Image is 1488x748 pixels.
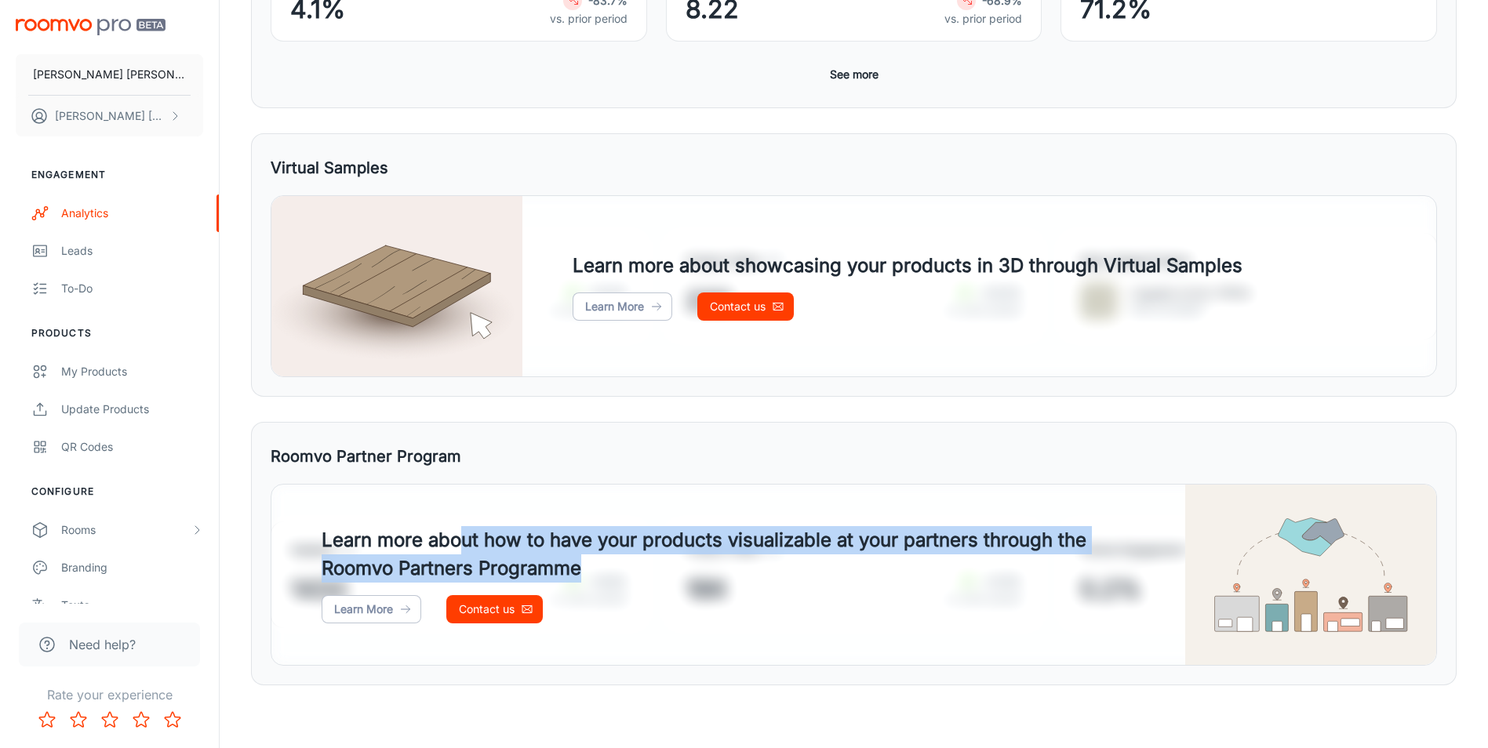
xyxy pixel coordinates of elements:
h5: Virtual Samples [271,156,388,180]
a: Contact us [446,595,543,623]
h4: Learn more about how to have your products visualizable at your partners through the Roomvo Partn... [322,526,1135,583]
a: Learn More [322,595,421,623]
button: [PERSON_NAME] [PERSON_NAME] [16,96,203,136]
button: Rate 5 star [157,704,188,735]
a: Learn More [573,292,672,321]
p: vs. prior period [550,10,628,27]
button: See more [824,60,885,89]
div: Leads [61,242,203,260]
p: vs. prior period [944,10,1022,27]
div: To-do [61,280,203,297]
div: Analytics [61,205,203,222]
button: Rate 4 star [126,704,157,735]
div: Branding [61,559,203,576]
div: Texts [61,597,203,614]
div: Rooms [61,521,191,539]
div: QR Codes [61,438,203,456]
button: Rate 1 star [31,704,63,735]
p: [PERSON_NAME] [PERSON_NAME] [33,66,186,83]
p: [PERSON_NAME] [PERSON_NAME] [55,107,166,125]
button: Rate 2 star [63,704,94,735]
button: Rate 3 star [94,704,126,735]
span: Need help? [69,635,136,654]
h4: Learn more about showcasing your products in 3D through Virtual Samples [573,252,1242,280]
p: Rate your experience [13,685,206,704]
h5: Roomvo Partner Program [271,445,461,468]
div: My Products [61,363,203,380]
img: Roomvo PRO Beta [16,19,166,35]
a: Contact us [697,292,794,321]
div: Update Products [61,401,203,418]
button: [PERSON_NAME] [PERSON_NAME] [16,54,203,95]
